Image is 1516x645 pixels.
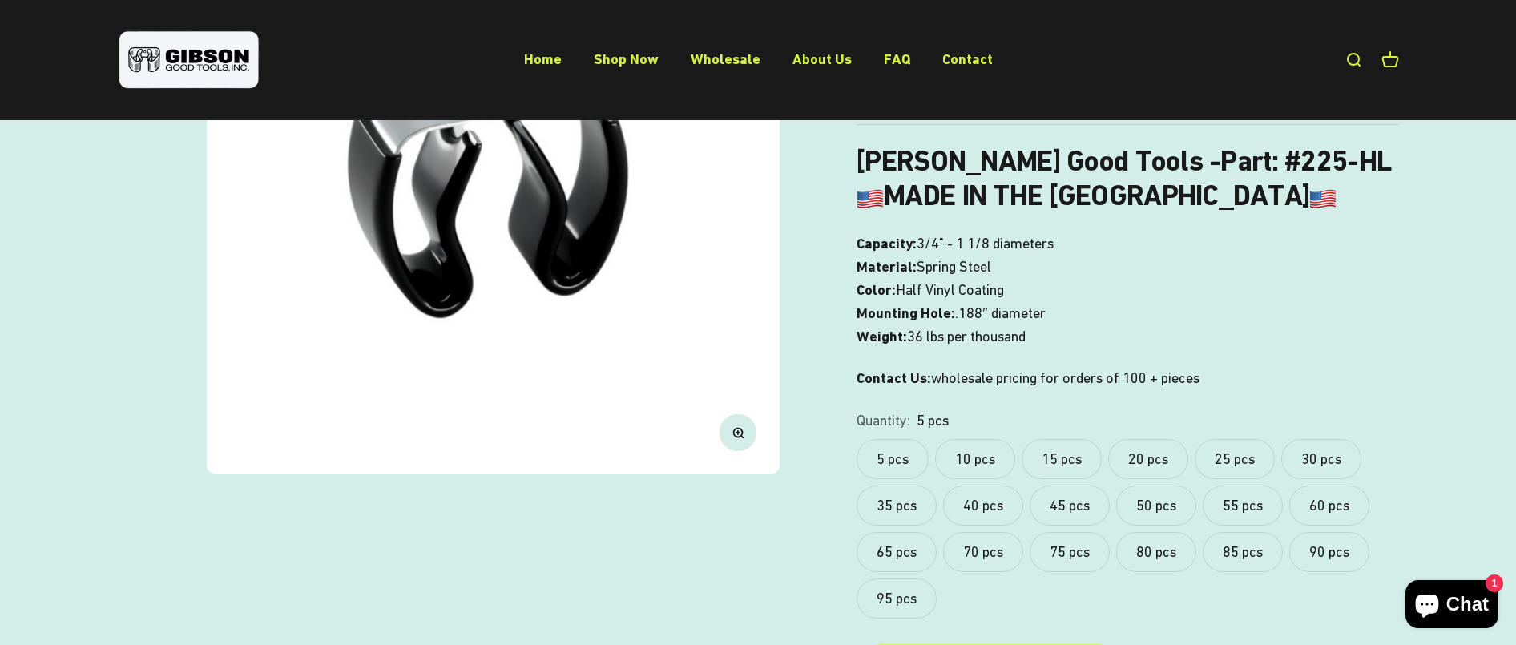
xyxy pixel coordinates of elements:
[917,256,991,279] span: Spring Steel
[1272,144,1392,178] b: : #225-HL
[691,50,760,67] a: Wholesale
[857,409,910,433] legend: Quantity:
[942,50,993,67] a: Contact
[857,232,1399,348] p: 3/4" - 1 1/8 diameters
[955,302,1045,325] span: .188″ diameter
[857,281,896,298] b: Color:
[857,179,1337,212] b: MADE IN THE [GEOGRAPHIC_DATA]
[1220,144,1271,178] span: Part
[884,50,910,67] a: FAQ
[524,50,562,67] a: Home
[857,328,907,345] b: Weight:
[1401,580,1503,632] inbox-online-store-chat: Shopify online store chat
[594,50,659,67] a: Shop Now
[907,325,1026,349] span: 36 lbs per thousand
[917,409,949,433] variant-option-value: 5 pcs
[857,144,1271,178] b: [PERSON_NAME] Good Tools -
[857,235,917,252] b: Capacity:
[857,258,917,275] b: Material:
[857,367,1399,390] p: wholesale pricing for orders of 100 + pieces
[857,304,955,321] b: Mounting Hole:
[792,50,852,67] a: About Us
[857,369,931,386] strong: Contact Us:
[896,279,1004,302] span: Half Vinyl Coating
